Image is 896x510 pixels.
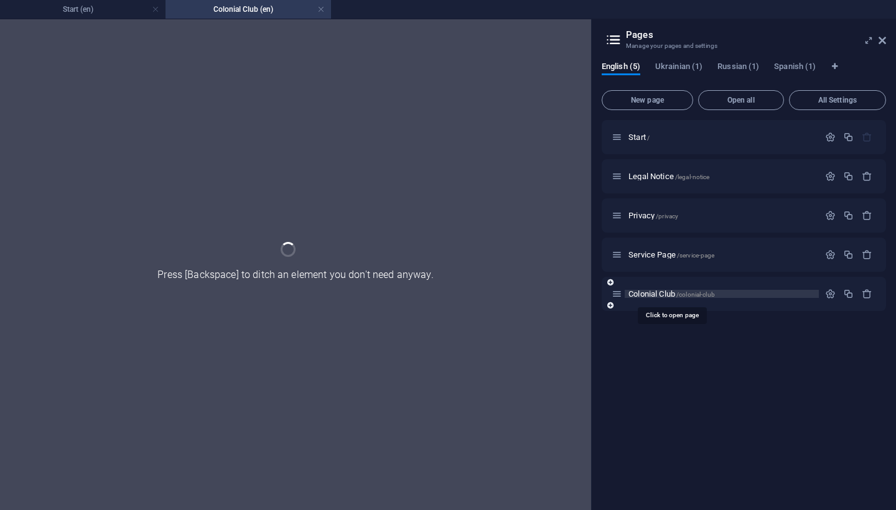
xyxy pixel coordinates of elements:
[843,249,854,260] div: Duplicate
[843,210,854,221] div: Duplicate
[625,172,819,180] div: Legal Notice/legal-notice
[825,210,836,221] div: Settings
[626,40,861,52] h3: Manage your pages and settings
[862,171,872,182] div: Remove
[677,252,715,259] span: /service-page
[698,90,784,110] button: Open all
[166,2,331,16] h4: Colonial Club (en)
[607,96,688,104] span: New page
[628,250,714,259] span: Click to open page
[774,59,816,76] span: Spanish (1)
[843,132,854,142] div: Duplicate
[676,291,715,298] span: /colonial-club
[862,289,872,299] div: Remove
[825,132,836,142] div: Settings
[625,251,819,259] div: Service Page/service-page
[825,249,836,260] div: Settings
[647,134,650,141] span: /
[704,96,778,104] span: Open all
[602,59,640,76] span: English (5)
[628,211,678,220] span: Click to open page
[843,171,854,182] div: Duplicate
[628,172,709,181] span: Click to open page
[602,62,886,85] div: Language Tabs
[625,290,819,298] div: Colonial Club/colonial-club
[675,174,710,180] span: /legal-notice
[625,133,819,141] div: Start/
[789,90,886,110] button: All Settings
[825,171,836,182] div: Settings
[862,249,872,260] div: Remove
[843,289,854,299] div: Duplicate
[655,59,702,76] span: Ukrainian (1)
[628,132,650,142] span: Click to open page
[717,59,759,76] span: Russian (1)
[862,132,872,142] div: The startpage cannot be deleted
[795,96,880,104] span: All Settings
[628,289,715,299] span: Colonial Club
[626,29,886,40] h2: Pages
[825,289,836,299] div: Settings
[602,90,693,110] button: New page
[625,211,819,220] div: Privacy/privacy
[862,210,872,221] div: Remove
[656,213,678,220] span: /privacy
